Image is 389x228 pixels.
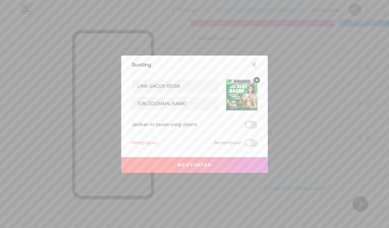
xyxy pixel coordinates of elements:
img: tautan_thumbnail [226,79,257,110]
font: Menyimpan [178,162,212,168]
font: Bersembunyi [214,140,242,145]
font: Sunting [132,61,151,68]
font: Jadikan ini tautan yang disorot [132,121,197,127]
font: Menghapus [132,140,157,145]
input: Judul [132,80,218,93]
button: Menyimpan [121,157,268,173]
input: Alamat URL [132,97,218,110]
